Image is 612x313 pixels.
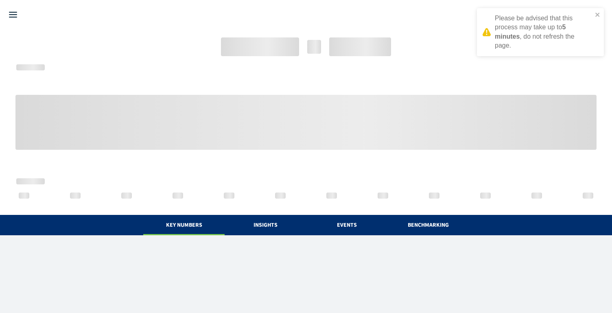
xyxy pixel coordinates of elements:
button: Events [306,215,387,235]
button: Insights [225,215,306,235]
strong: 5 minutes [495,24,566,39]
button: Benchmarking [387,215,469,235]
button: close [595,11,601,19]
button: Key Numbers [143,215,225,235]
svg: Menu [8,10,18,20]
p: Please be advised that this process may take up to , do not refresh the page. [495,14,592,50]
